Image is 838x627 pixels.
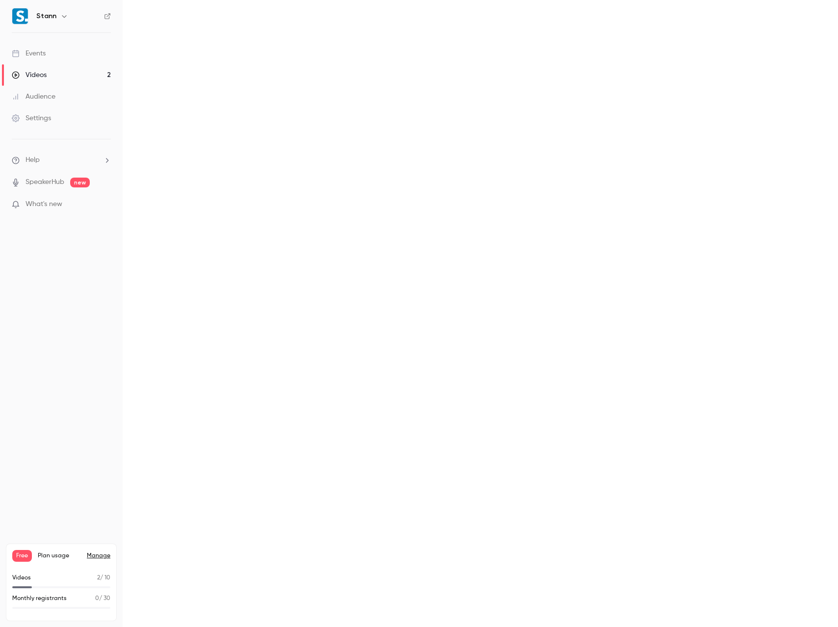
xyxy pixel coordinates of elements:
[26,199,62,209] span: What's new
[12,550,32,562] span: Free
[70,178,90,187] span: new
[12,92,55,102] div: Audience
[12,594,67,603] p: Monthly registrants
[12,70,47,80] div: Videos
[97,575,100,581] span: 2
[99,200,111,209] iframe: Noticeable Trigger
[12,49,46,58] div: Events
[12,155,111,165] li: help-dropdown-opener
[12,574,31,582] p: Videos
[95,596,99,601] span: 0
[26,155,40,165] span: Help
[95,594,110,603] p: / 30
[12,113,51,123] div: Settings
[12,8,28,24] img: Stann
[26,177,64,187] a: SpeakerHub
[97,574,110,582] p: / 10
[38,552,81,560] span: Plan usage
[87,552,110,560] a: Manage
[36,11,56,21] h6: Stann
